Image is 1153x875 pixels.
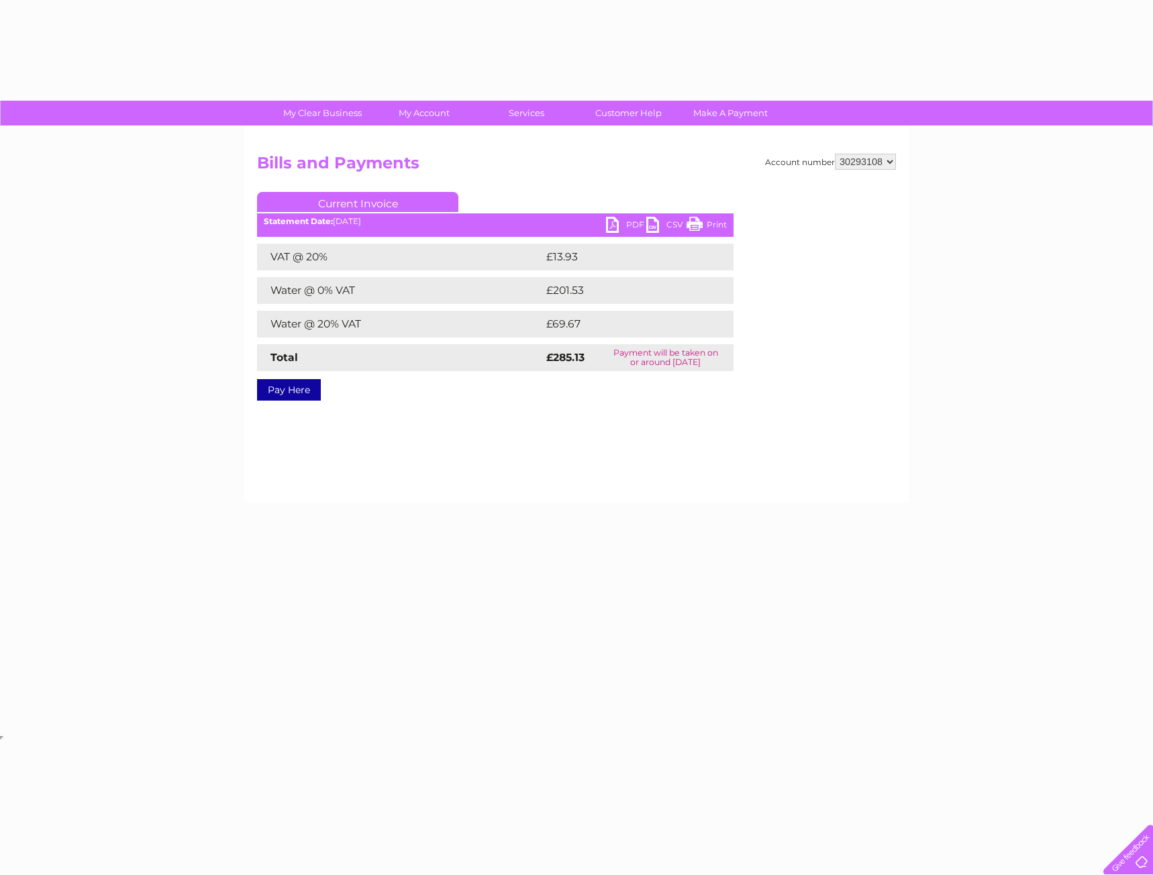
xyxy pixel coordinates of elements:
td: Water @ 20% VAT [257,311,543,338]
a: PDF [606,217,646,236]
a: Current Invoice [257,192,458,212]
h2: Bills and Payments [257,154,896,179]
td: Water @ 0% VAT [257,277,543,304]
a: Make A Payment [675,101,786,125]
td: VAT @ 20% [257,244,543,270]
a: My Account [369,101,480,125]
strong: Total [270,351,298,364]
div: [DATE] [257,217,734,226]
td: £13.93 [543,244,705,270]
div: Account number [765,154,896,170]
a: Customer Help [573,101,684,125]
a: Pay Here [257,379,321,401]
td: Payment will be taken on or around [DATE] [598,344,734,371]
a: Print [687,217,727,236]
td: £69.67 [543,311,707,338]
td: £201.53 [543,277,709,304]
a: CSV [646,217,687,236]
a: My Clear Business [267,101,378,125]
a: Services [471,101,582,125]
b: Statement Date: [264,216,333,226]
strong: £285.13 [546,351,585,364]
